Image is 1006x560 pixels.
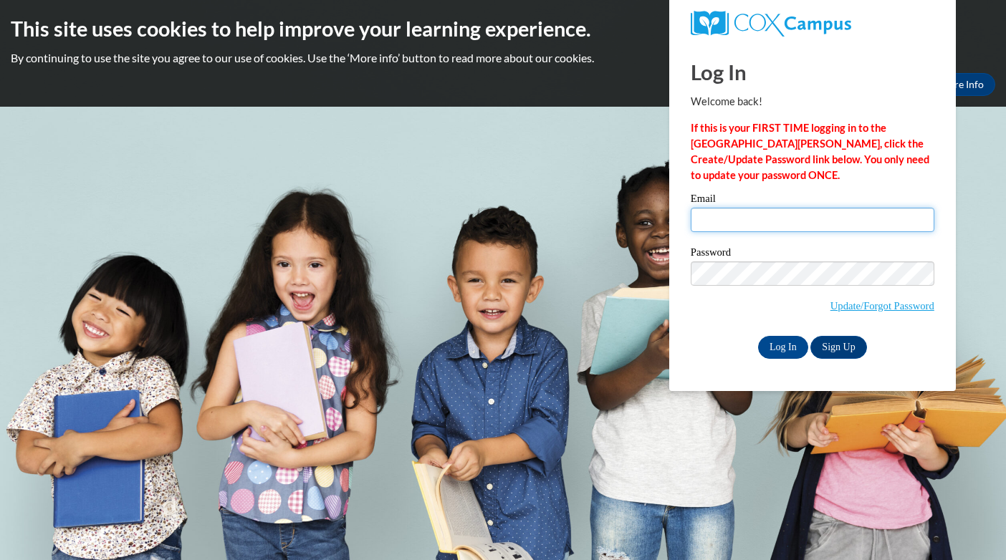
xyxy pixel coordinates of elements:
[830,300,934,312] a: Update/Forgot Password
[928,73,995,96] a: More Info
[11,14,995,43] h2: This site uses cookies to help improve your learning experience.
[691,11,934,37] a: COX Campus
[758,336,808,359] input: Log In
[691,94,934,110] p: Welcome back!
[691,57,934,87] h1: Log In
[691,122,929,181] strong: If this is your FIRST TIME logging in to the [GEOGRAPHIC_DATA][PERSON_NAME], click the Create/Upd...
[691,247,934,261] label: Password
[691,11,851,37] img: COX Campus
[11,50,995,66] p: By continuing to use the site you agree to our use of cookies. Use the ‘More info’ button to read...
[810,336,866,359] a: Sign Up
[691,193,934,208] label: Email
